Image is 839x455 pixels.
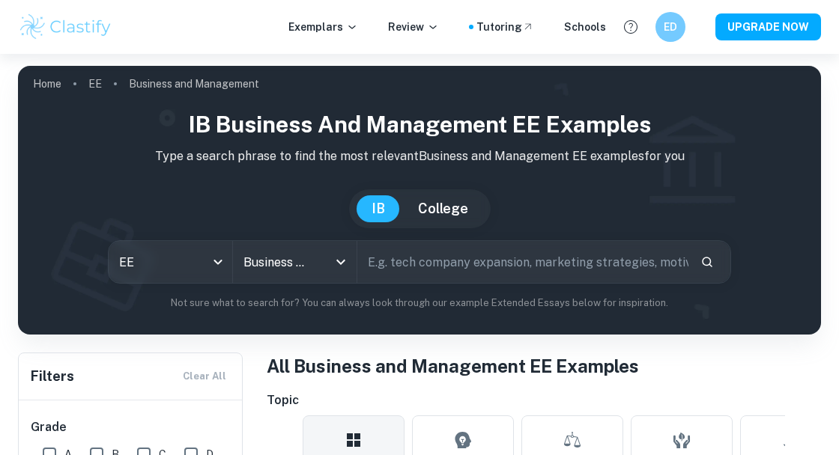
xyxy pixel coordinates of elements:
img: profile cover [18,66,821,335]
p: Review [388,19,439,35]
h6: Grade [31,418,231,436]
input: E.g. tech company expansion, marketing strategies, motivation theories... [357,241,688,283]
button: Help and Feedback [618,14,643,40]
button: College [403,195,483,222]
a: EE [88,73,102,94]
button: Search [694,249,720,275]
a: Schools [564,19,606,35]
button: Open [330,251,351,272]
img: Clastify logo [18,12,113,42]
button: IB [357,195,400,222]
button: UPGRADE NOW [715,13,821,40]
a: Tutoring [476,19,534,35]
p: Type a search phrase to find the most relevant Business and Management EE examples for you [30,147,809,165]
p: Exemplars [288,19,358,35]
h1: All Business and Management EE Examples [267,352,821,379]
h6: Topic [267,391,821,409]
p: Business and Management [129,76,259,92]
h6: ED [662,19,679,35]
h1: IB Business and Management EE examples [30,108,809,141]
h6: Filters [31,366,74,387]
p: Not sure what to search for? You can always look through our example Extended Essays below for in... [30,296,809,311]
a: Home [33,73,61,94]
div: EE [109,241,232,283]
button: ED [655,12,685,42]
